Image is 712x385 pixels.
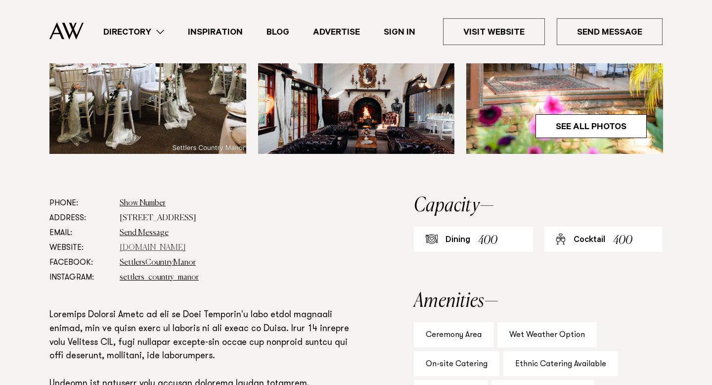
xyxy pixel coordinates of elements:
a: Inspiration [176,25,255,39]
dt: Instagram: [49,270,112,285]
div: Cocktail [574,235,605,246]
div: On-site Catering [414,351,499,377]
dt: Phone: [49,196,112,211]
dd: [STREET_ADDRESS] [120,211,350,226]
div: Wet Weather Option [497,322,597,347]
dt: Facebook: [49,255,112,270]
div: Ethnic Catering Available [503,351,618,377]
a: Show Number [120,199,166,207]
a: Advertise [301,25,372,39]
a: Visit Website [443,18,545,45]
a: Directory [91,25,176,39]
dt: Email: [49,226,112,241]
div: Dining [445,235,470,246]
a: Sign In [372,25,427,39]
dt: Address: [49,211,112,226]
a: SettlersCountryManor [120,259,196,267]
a: Send Message [120,229,169,237]
a: Blog [255,25,301,39]
div: 400 [613,232,632,250]
h2: Capacity [414,196,663,216]
a: Send Message [557,18,663,45]
div: Ceremony Area [414,322,493,347]
a: settlers_country_manor [120,274,199,282]
h2: Amenities [414,291,663,311]
div: 400 [478,232,497,250]
dt: Website: [49,241,112,255]
img: Auckland Weddings Logo [49,22,84,40]
a: [DOMAIN_NAME] [120,244,186,252]
a: See All Photos [535,114,647,138]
